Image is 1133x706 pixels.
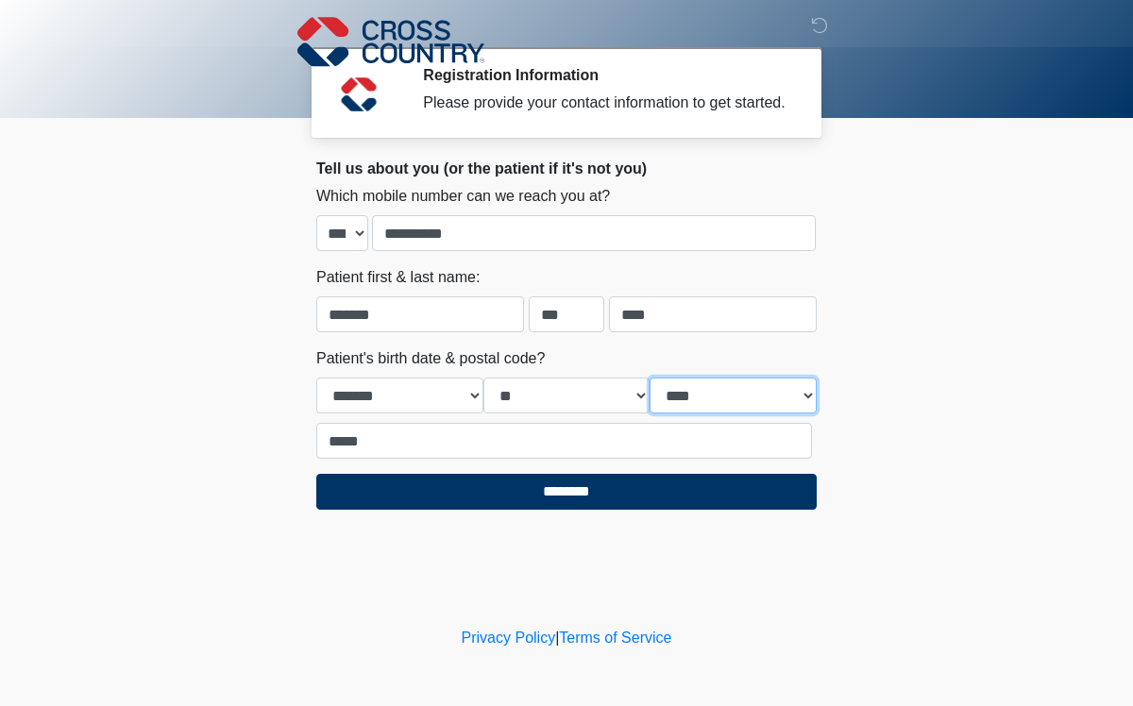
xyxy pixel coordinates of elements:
[297,14,484,69] img: Cross Country Logo
[316,266,480,289] label: Patient first & last name:
[559,630,671,646] a: Terms of Service
[316,347,545,370] label: Patient's birth date & postal code?
[555,630,559,646] a: |
[462,630,556,646] a: Privacy Policy
[330,66,387,123] img: Agent Avatar
[316,185,610,208] label: Which mobile number can we reach you at?
[316,160,817,177] h2: Tell us about you (or the patient if it's not you)
[423,92,788,114] div: Please provide your contact information to get started.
